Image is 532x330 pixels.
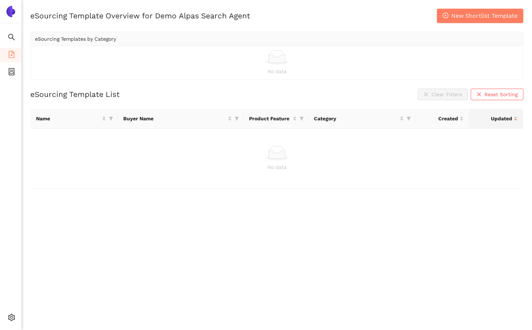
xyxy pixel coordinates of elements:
span: plus-circle [443,13,448,19]
h2: eSourcing Template List [30,89,120,99]
span: Category [314,115,398,122]
h2: eSourcing Template Overview for Demo Alpas Search Agent [30,10,250,21]
span: filter [109,116,113,121]
th: this column's title is Product Feature,this column is sortable [243,109,308,129]
div: No data [35,67,519,75]
button: plus-circleNew Shortlist Template [437,9,523,23]
span: close [476,92,482,98]
th: this column's title is Category,this column is sortable [308,109,415,129]
span: filter [107,113,115,124]
span: container [8,66,15,80]
span: New Shortlist Template [451,11,518,20]
span: filter [298,113,305,124]
span: file-add [8,48,15,63]
span: Created [421,115,458,122]
span: filter [233,113,240,124]
span: Name [36,115,101,122]
div: No data [36,163,518,171]
button: closeReset Sorting [471,89,523,100]
span: Buyer Name [123,115,226,122]
span: Product Feature [249,115,291,122]
span: setting [8,311,15,326]
th: this column's title is Name,this column is sortable [30,109,118,129]
th: this column's title is Created,this column is sortable [415,109,469,129]
span: eSourcing Templates by Category [35,36,116,42]
span: Updated [475,115,512,122]
th: this column's title is Buyer Name,this column is sortable [118,109,243,129]
span: search [8,31,15,45]
span: Reset Sorting [484,90,518,98]
span: filter [300,116,304,121]
button: closeClear Filters [418,89,468,100]
span: filter [407,116,411,121]
span: filter [405,113,412,124]
span: filter [235,116,239,121]
img: Logo [5,6,17,17]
